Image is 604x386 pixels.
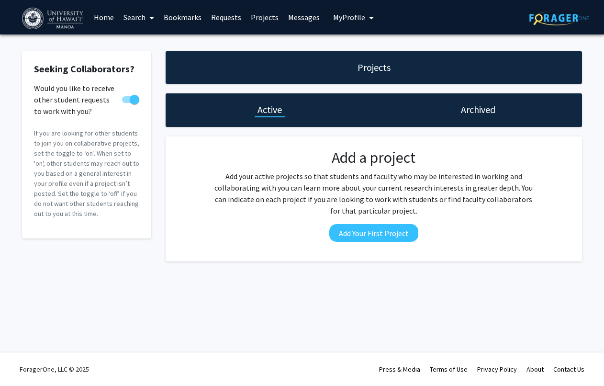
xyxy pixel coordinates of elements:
[22,8,85,29] img: University of Hawaiʻi at Mānoa Logo
[529,11,589,25] img: ForagerOne Logo
[89,0,119,34] a: Home
[329,224,418,242] button: Add Your First Project
[7,343,41,379] iframe: Chat
[34,63,139,75] h2: Seeking Collaborators?
[430,365,468,374] a: Terms of Use
[34,82,118,117] span: Would you like to receive other student requests to work with you?
[212,148,536,167] h2: Add a project
[379,365,420,374] a: Press & Media
[461,103,495,116] h1: Archived
[159,0,206,34] a: Bookmarks
[358,61,391,74] h1: Projects
[246,0,283,34] a: Projects
[119,0,159,34] a: Search
[34,128,139,219] p: If you are looking for other students to join you on collaborative projects, set the toggle to ‘o...
[206,0,246,34] a: Requests
[477,365,517,374] a: Privacy Policy
[212,170,536,216] p: Add your active projects so that students and faculty who may be interested in working and collab...
[553,365,584,374] a: Contact Us
[333,12,365,22] span: My Profile
[20,352,89,386] div: ForagerOne, LLC © 2025
[283,0,324,34] a: Messages
[526,365,544,374] a: About
[257,103,282,116] h1: Active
